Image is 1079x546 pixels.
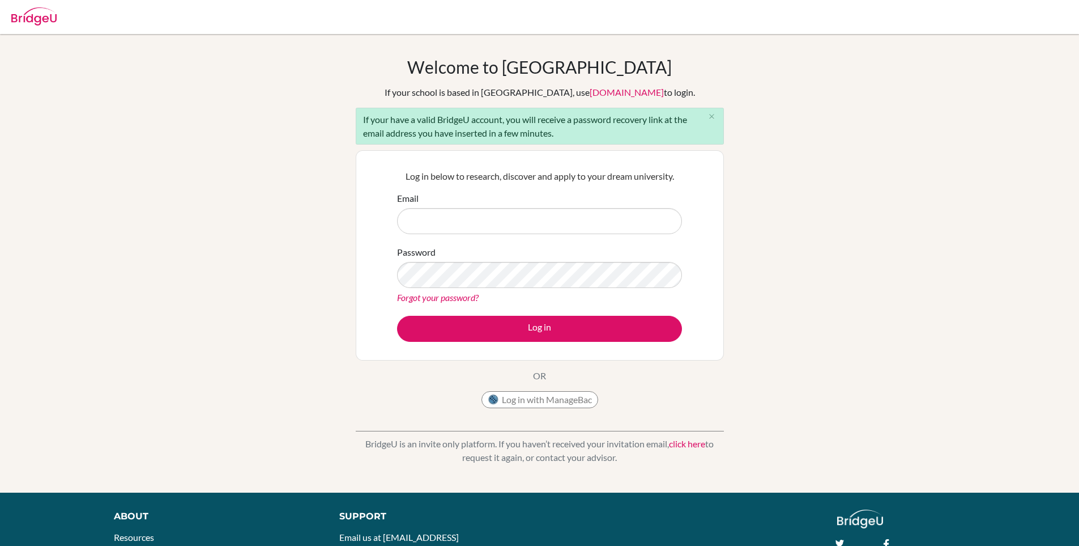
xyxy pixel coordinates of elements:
label: Email [397,192,419,205]
button: Log in [397,316,682,342]
label: Password [397,246,436,259]
h1: Welcome to [GEOGRAPHIC_DATA] [407,57,672,77]
a: click here [669,438,705,449]
p: BridgeU is an invite only platform. If you haven’t received your invitation email, to request it ... [356,437,724,464]
div: If your school is based in [GEOGRAPHIC_DATA], use to login. [385,86,695,99]
button: Close [701,108,723,125]
a: [DOMAIN_NAME] [590,87,664,98]
div: Support [339,510,526,523]
div: If your have a valid BridgeU account, you will receive a password recovery link at the email addr... [356,108,724,145]
i: close [707,112,716,121]
a: Forgot your password? [397,292,479,303]
button: Log in with ManageBac [481,391,598,408]
a: Resources [114,532,154,543]
p: OR [533,369,546,383]
div: About [114,510,314,523]
img: Bridge-U [11,7,57,26]
p: Log in below to research, discover and apply to your dream university. [397,170,682,183]
img: logo_white@2x-f4f0deed5e89b7ecb1c2cc34c3e3d731f90f0f143d5ea2071677605dd97b5244.png [837,510,883,528]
